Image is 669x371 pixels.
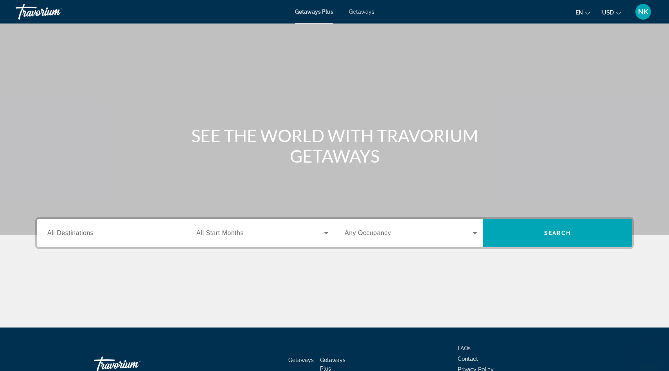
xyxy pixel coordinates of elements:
div: Search widget [37,219,632,247]
h1: SEE THE WORLD WITH TRAVORIUM GETAWAYS [188,125,481,166]
span: NK [638,8,648,16]
span: All Start Months [196,230,244,236]
a: Contact [458,356,478,362]
span: Any Occupancy [345,230,391,236]
button: Search [483,219,632,247]
button: User Menu [633,4,653,20]
span: All Destinations [47,230,94,236]
iframe: Button to launch messaging window [638,340,663,365]
span: Search [544,230,571,236]
a: Getaways [288,357,314,363]
button: Change currency [602,7,621,18]
a: Getaways Plus [295,9,333,15]
a: Getaways [349,9,374,15]
span: USD [602,9,614,16]
a: FAQs [458,345,471,351]
a: Travorium [16,2,94,22]
button: Change language [575,7,590,18]
span: en [575,9,583,16]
